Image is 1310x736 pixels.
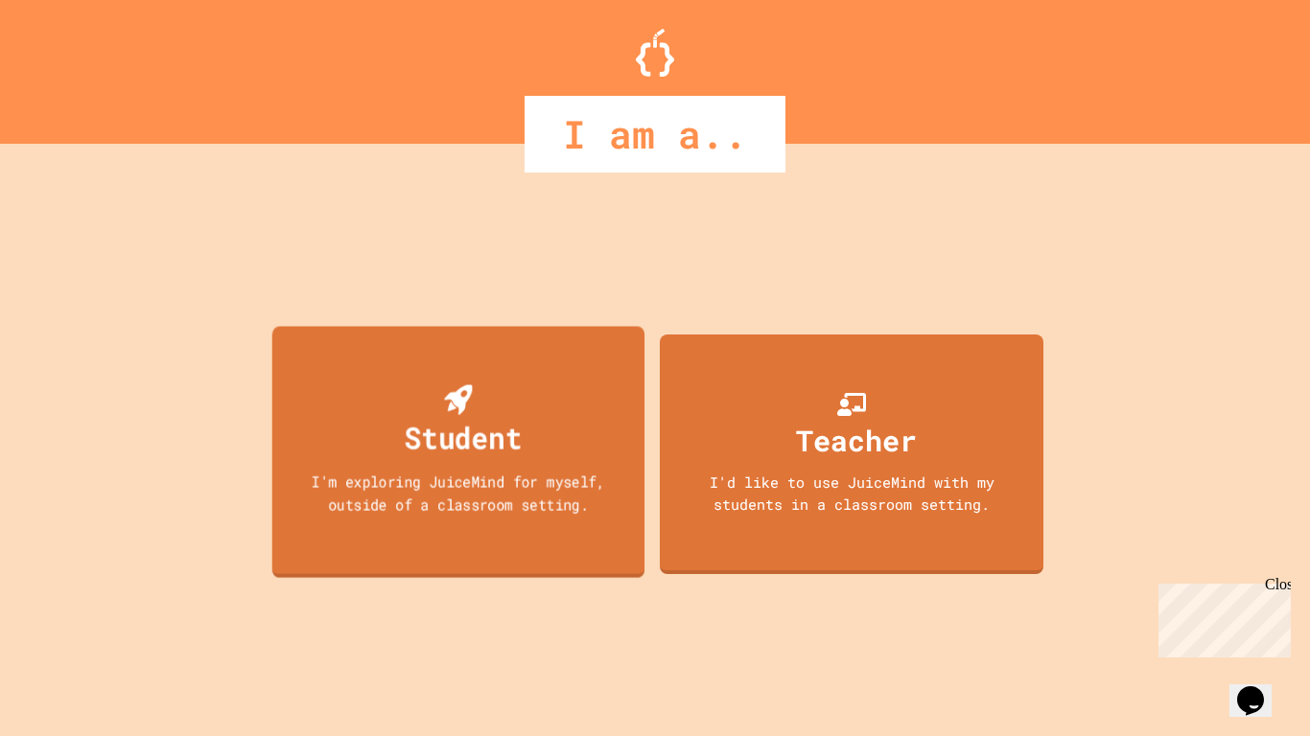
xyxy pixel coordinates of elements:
[796,419,917,462] div: Teacher
[525,96,785,172] div: I am a..
[405,415,522,460] div: Student
[1229,659,1291,717] iframe: chat widget
[1151,576,1291,657] iframe: chat widget
[636,29,674,77] img: Logo.svg
[679,471,1024,515] div: I'd like to use JuiceMind with my students in a classroom setting.
[8,8,132,122] div: Chat with us now!Close
[291,471,626,516] div: I'm exploring JuiceMind for myself, outside of a classroom setting.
